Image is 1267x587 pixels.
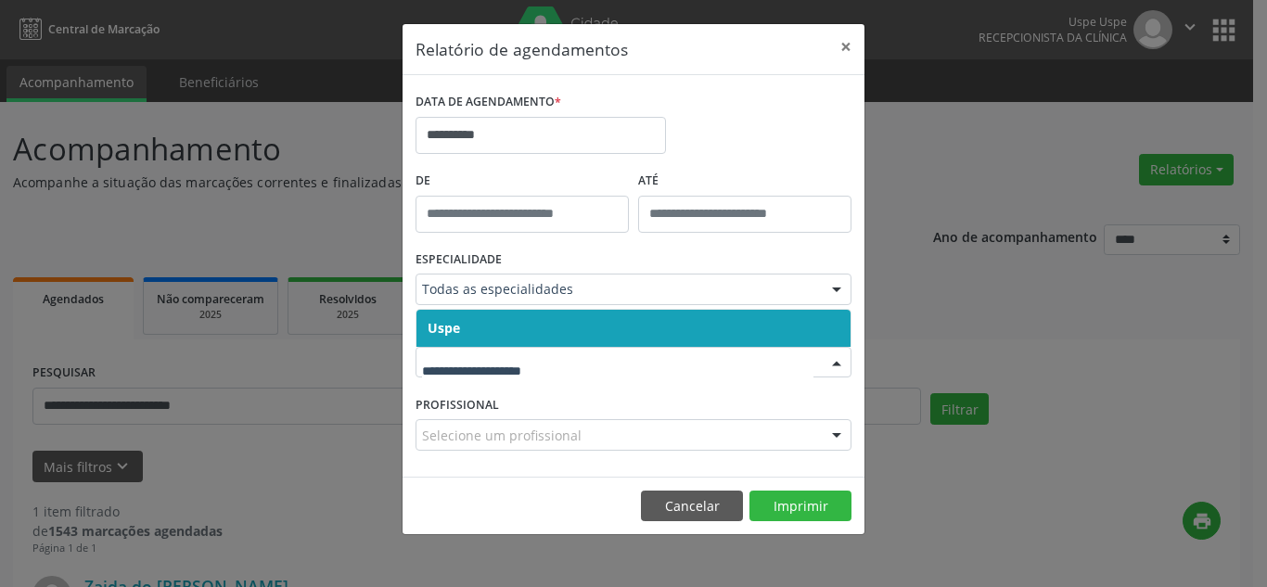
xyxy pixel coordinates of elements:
label: ESPECIALIDADE [416,246,502,274]
label: DATA DE AGENDAMENTO [416,88,561,117]
button: Close [827,24,864,70]
h5: Relatório de agendamentos [416,37,628,61]
label: ATÉ [638,167,851,196]
button: Cancelar [641,491,743,522]
span: Selecione um profissional [422,426,582,445]
label: PROFISSIONAL [416,390,499,419]
label: De [416,167,629,196]
button: Imprimir [749,491,851,522]
span: Uspe [428,319,460,337]
span: Todas as especialidades [422,280,813,299]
